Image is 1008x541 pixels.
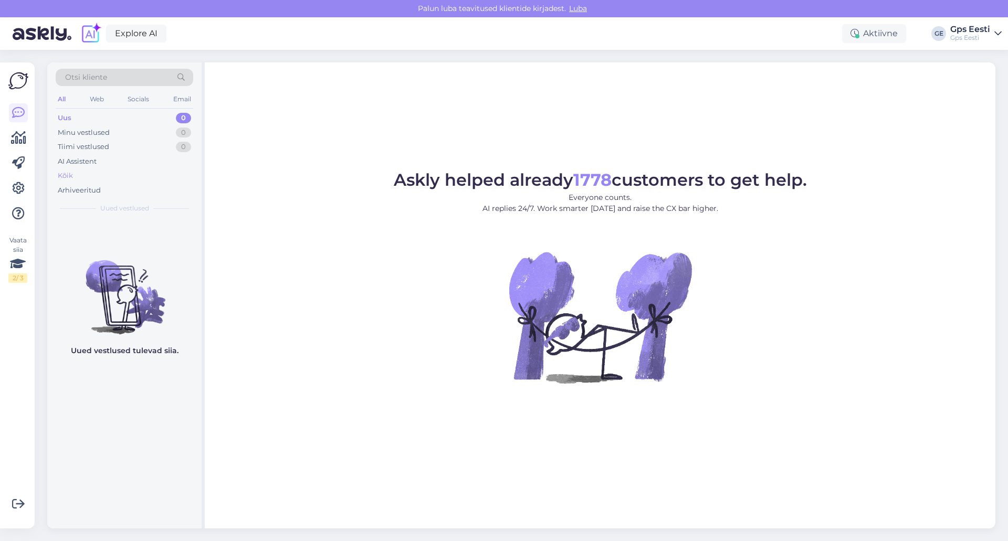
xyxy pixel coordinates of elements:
[58,142,109,152] div: Tiimi vestlused
[106,25,166,43] a: Explore AI
[573,169,612,190] b: 1778
[80,23,102,45] img: explore-ai
[931,26,946,41] div: GE
[8,273,27,283] div: 2 / 3
[171,92,193,106] div: Email
[506,222,695,411] img: No Chat active
[88,92,106,106] div: Web
[125,92,151,106] div: Socials
[176,113,191,123] div: 0
[47,241,202,336] img: No chats
[394,169,807,190] span: Askly helped already customers to get help.
[842,24,906,43] div: Aktiivne
[950,34,990,42] div: Gps Eesti
[58,185,101,196] div: Arhiveeritud
[100,204,149,213] span: Uued vestlused
[58,156,97,167] div: AI Assistent
[394,192,807,214] p: Everyone counts. AI replies 24/7. Work smarter [DATE] and raise the CX bar higher.
[950,25,1002,42] a: Gps EestiGps Eesti
[71,345,178,356] p: Uued vestlused tulevad siia.
[56,92,68,106] div: All
[58,113,71,123] div: Uus
[8,236,27,283] div: Vaata siia
[950,25,990,34] div: Gps Eesti
[58,128,110,138] div: Minu vestlused
[8,71,28,91] img: Askly Logo
[58,171,73,181] div: Kõik
[176,128,191,138] div: 0
[566,4,590,13] span: Luba
[176,142,191,152] div: 0
[65,72,107,83] span: Otsi kliente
